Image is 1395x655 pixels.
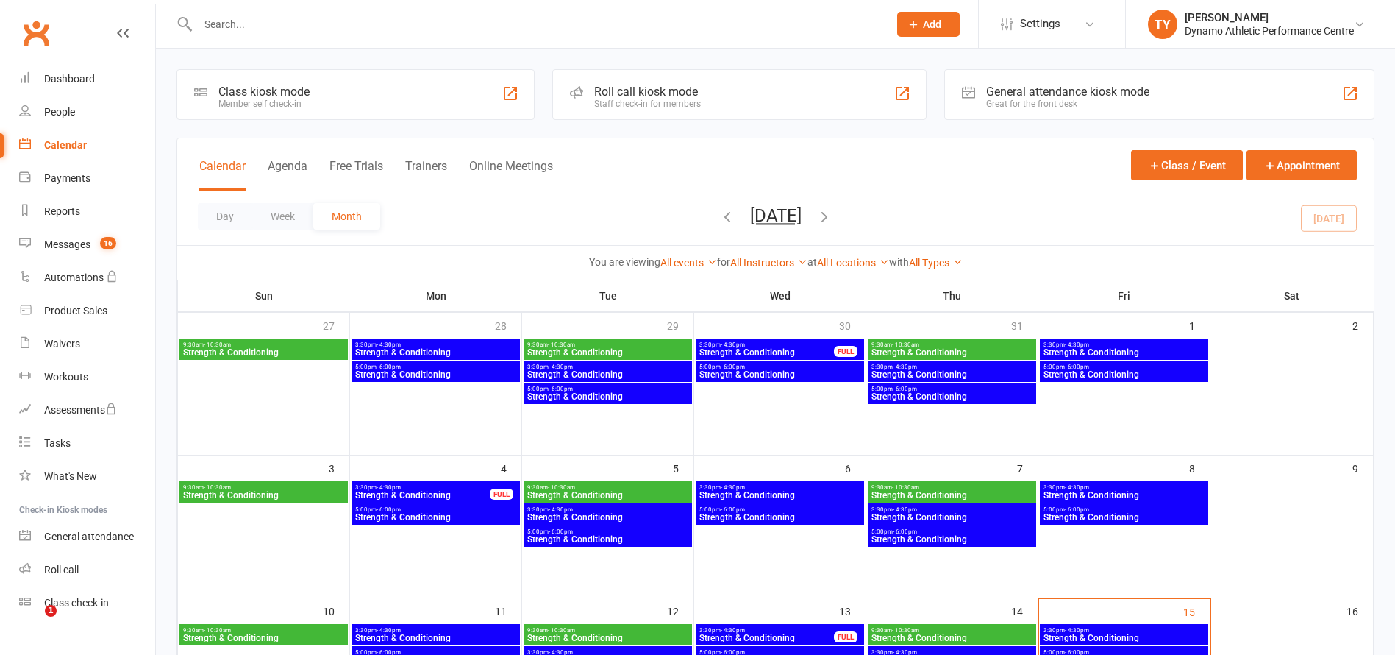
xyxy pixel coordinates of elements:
a: Assessments [19,394,155,427]
span: Strength & Conditioning [699,348,835,357]
span: Strength & Conditioning [182,491,345,500]
a: Payments [19,162,155,195]
span: - 10:30am [548,484,575,491]
span: 9:30am [871,484,1033,491]
span: Strength & Conditioning [527,535,689,544]
span: 9:30am [527,627,689,634]
span: - 4:30pm [721,627,745,634]
div: General attendance kiosk mode [986,85,1149,99]
a: Calendar [19,129,155,162]
a: What's New [19,460,155,493]
div: Calendar [44,139,87,151]
span: - 10:30am [892,484,919,491]
div: 2 [1352,313,1373,337]
span: - 6:00pm [893,528,917,535]
span: Strength & Conditioning [182,348,345,357]
span: Add [923,18,941,30]
span: - 6:00pm [1065,506,1089,513]
span: Strength & Conditioning [354,348,517,357]
div: 16 [1346,598,1373,623]
a: All events [660,257,717,269]
span: 9:30am [527,484,689,491]
span: - 6:00pm [1065,364,1089,370]
div: 4 [501,456,521,480]
div: 15 [1183,599,1210,623]
span: 9:30am [182,484,345,491]
div: Great for the front desk [986,99,1149,109]
div: 11 [495,598,521,623]
a: All Locations [817,257,889,269]
span: 5:00pm [871,528,1033,535]
button: Calendar [199,159,246,191]
span: - 10:30am [204,484,231,491]
div: Messages [44,238,90,250]
div: Assessments [44,404,117,416]
strong: with [889,256,909,268]
span: 5:00pm [1043,364,1205,370]
span: - 4:30pm [549,506,573,513]
span: 9:30am [182,627,345,634]
span: - 10:30am [892,627,919,634]
th: Wed [694,280,866,311]
span: - 4:30pm [377,341,401,348]
span: - 4:30pm [377,627,401,634]
span: 3:30pm [354,484,490,491]
span: - 4:30pm [721,341,745,348]
span: 3:30pm [1043,341,1205,348]
th: Sun [178,280,350,311]
button: Day [198,203,252,230]
span: - 10:30am [892,341,919,348]
span: 3:30pm [354,627,517,634]
span: 3:30pm [354,341,517,348]
span: - 10:30am [204,627,231,634]
span: 5:00pm [527,528,689,535]
span: - 6:00pm [377,364,401,370]
div: Dashboard [44,73,95,85]
div: Payments [44,172,90,184]
a: All Instructors [730,257,807,269]
span: 9:30am [871,341,1033,348]
div: Waivers [44,338,80,350]
span: Strength & Conditioning [699,634,835,642]
span: Strength & Conditioning [354,491,490,500]
a: Roll call [19,553,155,587]
span: 5:00pm [871,386,1033,392]
div: FULL [834,346,857,357]
a: Dashboard [19,63,155,96]
div: Reports [44,205,80,217]
div: Class kiosk mode [218,85,310,99]
div: TY [1148,10,1177,39]
span: Strength & Conditioning [1043,513,1205,522]
span: - 4:30pm [893,506,917,513]
a: Workouts [19,361,155,394]
span: Strength & Conditioning [871,513,1033,522]
div: FULL [490,489,513,500]
div: Roll call kiosk mode [594,85,701,99]
button: Appointment [1246,150,1357,180]
span: - 6:00pm [893,386,917,392]
span: - 6:00pm [549,386,573,392]
span: 5:00pm [354,506,517,513]
span: Strength & Conditioning [182,634,345,642]
span: 3:30pm [1043,627,1205,634]
a: All Types [909,257,963,269]
span: Settings [1020,7,1060,40]
span: Strength & Conditioning [527,392,689,401]
span: 5:00pm [699,364,861,370]
div: 10 [323,598,349,623]
span: Strength & Conditioning [1043,634,1205,642]
th: Sat [1210,280,1374,311]
div: 14 [1011,598,1038,623]
div: Roll call [44,564,79,576]
div: 12 [667,598,693,623]
span: Strength & Conditioning [527,491,689,500]
div: 29 [667,313,693,337]
th: Tue [522,280,694,311]
div: FULL [834,631,857,642]
div: 5 [673,456,693,480]
div: [PERSON_NAME] [1185,11,1354,24]
span: Strength & Conditioning [527,634,689,642]
div: 28 [495,313,521,337]
div: General attendance [44,531,134,542]
a: Class kiosk mode [19,587,155,620]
